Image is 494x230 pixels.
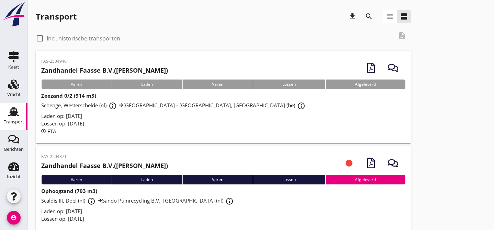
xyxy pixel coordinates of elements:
[8,65,19,69] div: Kaart
[41,175,112,184] div: Varen
[1,2,26,27] img: logo-small.a267ee39.svg
[41,80,112,89] div: Varen
[41,187,97,194] strong: Ophoogzand (793 m3)
[182,175,253,184] div: Varen
[7,211,21,225] i: account_circle
[182,80,253,89] div: Varen
[41,92,96,99] strong: Zeezand 0/2 (914 m3)
[325,80,405,89] div: Afgeleverd
[41,58,168,64] p: FAS-2504940
[297,102,305,110] i: info_outline
[112,80,182,89] div: Laden
[386,12,394,21] i: view_headline
[225,197,234,205] i: info_outline
[47,35,120,42] label: Incl. historische transporten
[41,208,82,215] span: Laden op: [DATE]
[7,174,21,179] div: Inzicht
[41,215,84,222] span: Lossen op: [DATE]
[41,120,84,127] span: Lossen op: [DATE]
[325,175,405,184] div: Afgeleverd
[36,11,77,22] div: Transport
[348,12,357,21] i: download
[41,197,236,204] span: Scaldis III, Doel (nl) Sando Puinrecycling B.V., [GEOGRAPHIC_DATA] (nl)
[47,128,58,135] span: ETA:
[365,12,373,21] i: search
[41,161,168,170] h2: ([PERSON_NAME])
[41,112,82,119] span: Laden op: [DATE]
[87,197,96,205] i: info_outline
[253,80,325,89] div: Lossen
[4,147,24,152] div: Berichten
[339,154,359,173] i: error
[41,66,168,75] h2: ([PERSON_NAME])
[41,102,307,109] span: Schenge, Westerschelde (nl) [GEOGRAPHIC_DATA] - [GEOGRAPHIC_DATA], [GEOGRAPHIC_DATA] (be)
[41,154,168,160] p: FAS-2504871
[41,66,114,74] strong: Zandhandel Faasse B.V.
[7,92,21,97] div: Vracht
[36,51,411,143] a: FAS-2504940Zandhandel Faasse B.V.([PERSON_NAME])VarenLadenVarenLossenAfgeleverdZeezand 0/2 (914 m...
[400,12,408,21] i: view_agenda
[4,120,24,124] div: Transport
[112,175,182,184] div: Laden
[109,102,117,110] i: info_outline
[253,175,325,184] div: Lossen
[41,161,114,170] strong: Zandhandel Faasse B.V.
